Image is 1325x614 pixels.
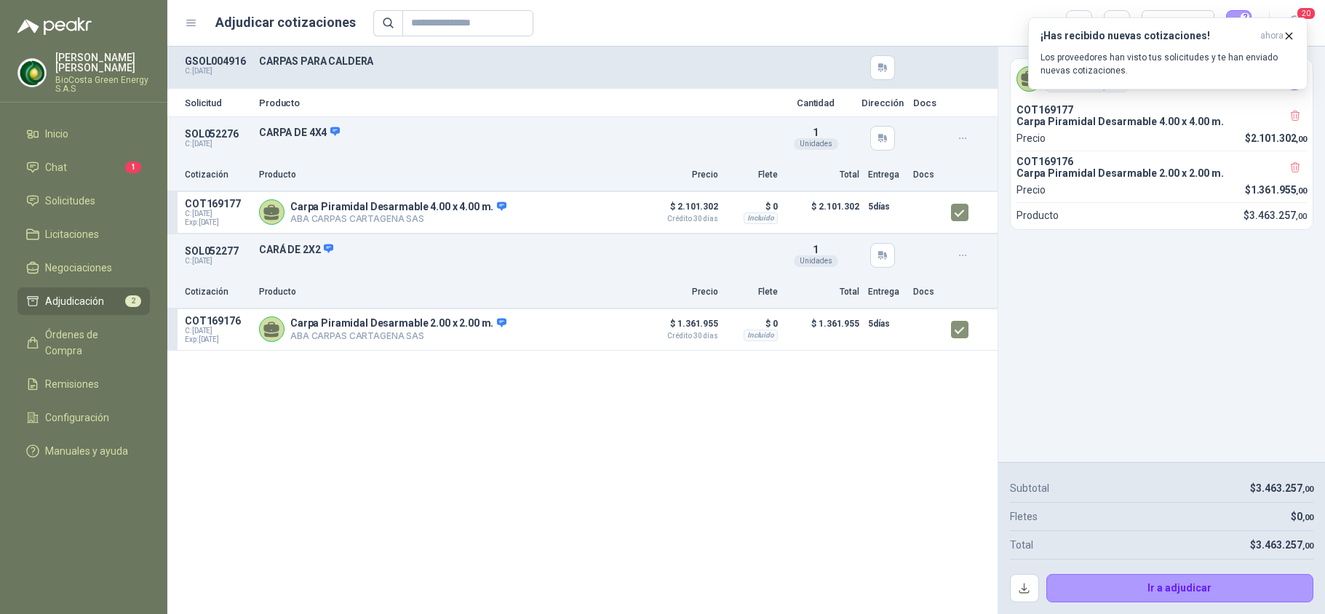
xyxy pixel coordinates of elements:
span: 3.463.257 [1256,482,1313,494]
div: ABA CARPAS CARTAGENA SASZona Franca Tayrona [1011,59,1313,98]
p: $ [1250,537,1313,553]
p: $ 0 [727,315,778,332]
span: Exp: [DATE] [185,335,250,344]
p: C: [DATE] [185,140,250,148]
div: Precio [1150,12,1193,34]
p: GSOL004916 [185,55,250,67]
p: Producto [259,168,637,182]
p: Flete [727,168,778,182]
img: Logo peakr [17,17,92,35]
p: $ 2.101.302 [645,198,718,223]
a: Remisiones [17,370,150,398]
span: 1 [813,127,819,138]
span: C: [DATE] [185,210,250,218]
p: COT169176 [185,315,250,327]
p: Entrega [868,285,904,299]
p: $ [1250,480,1313,496]
img: Company Logo [18,59,46,87]
span: C: [DATE] [185,327,250,335]
p: Producto [1016,207,1059,223]
p: Fletes [1010,509,1038,525]
p: $ [1244,207,1307,223]
p: Total [1010,537,1033,553]
button: 20 [1281,10,1308,36]
p: Precio [1016,182,1046,198]
p: [PERSON_NAME] [PERSON_NAME] [55,52,150,73]
p: COT169177 [1016,104,1307,116]
span: Exp: [DATE] [185,218,250,227]
span: 1 [125,162,141,173]
span: ,00 [1302,513,1313,522]
span: ,00 [1296,135,1307,144]
p: Precio [1016,130,1046,146]
p: Entrega [868,168,904,182]
h1: Adjudicar cotizaciones [215,12,356,33]
p: CARÁ DE 2X2 [259,243,771,256]
span: Crédito 30 días [645,332,718,340]
p: 5 días [868,198,904,215]
div: Incluido [744,212,778,224]
p: 5 días [868,315,904,332]
span: 0 [1297,511,1313,522]
a: Manuales y ayuda [17,437,150,465]
span: ahora [1260,30,1284,42]
a: Chat1 [17,153,150,181]
a: Licitaciones [17,220,150,248]
p: CARPAS PARA CALDERA [259,55,771,67]
p: Cotización [185,285,250,299]
span: 3.463.257 [1249,210,1307,221]
p: Solicitud [185,98,250,108]
p: COT169176 [1016,156,1307,167]
p: Los proveedores han visto tus solicitudes y te han enviado nuevas cotizaciones. [1040,51,1295,77]
span: 2 [125,295,141,307]
div: Unidades [794,138,838,150]
p: Carpa Piramidal Desarmable 4.00 x 4.00 m. [290,201,506,214]
p: Precio [645,285,718,299]
p: Carpa Piramidal Desarmable 2.00 x 2.00 m. [290,317,506,330]
span: ,00 [1296,212,1307,221]
button: 2 [1226,10,1252,36]
a: Inicio [17,120,150,148]
span: ,00 [1302,485,1313,494]
p: $ 2.101.302 [787,198,859,227]
p: Producto [259,98,771,108]
span: ,00 [1296,186,1307,196]
p: SOL052276 [185,128,250,140]
p: BioCosta Green Energy S.A.S [55,76,150,93]
a: Adjudicación2 [17,287,150,315]
p: $ [1245,182,1307,198]
p: CARPA DE 4X4 [259,126,771,139]
span: Manuales y ayuda [45,443,128,459]
p: $ [1245,130,1307,146]
p: Carpa Piramidal Desarmable 4.00 x 4.00 m. [1016,116,1307,127]
p: $ 1.361.955 [787,315,859,344]
p: C: [DATE] [185,257,250,266]
span: 2.101.302 [1251,132,1307,144]
a: Negociaciones [17,254,150,282]
h3: ¡Has recibido nuevas cotizaciones! [1040,30,1254,42]
span: 20 [1296,7,1316,20]
span: Órdenes de Compra [45,327,136,359]
p: Producto [259,285,637,299]
p: Docs [913,285,942,299]
p: SOL052277 [185,245,250,257]
div: Incluido [744,330,778,341]
span: Chat [45,159,67,175]
span: Adjudicación [45,293,104,309]
p: C: [DATE] [185,67,250,76]
p: ABA CARPAS CARTAGENA SAS [290,330,506,341]
p: Dirección [861,98,904,108]
span: Solicitudes [45,193,95,209]
p: Carpa Piramidal Desarmable 2.00 x 2.00 m. [1016,167,1307,179]
span: Inicio [45,126,68,142]
span: 1.361.955 [1251,184,1307,196]
button: Ir a adjudicar [1046,574,1314,603]
span: 1 [813,244,819,255]
p: Docs [913,168,942,182]
p: COT169177 [185,198,250,210]
p: Docs [913,98,942,108]
p: Total [787,168,859,182]
span: Licitaciones [45,226,99,242]
p: Cotización [185,168,250,182]
div: Unidades [794,255,838,267]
